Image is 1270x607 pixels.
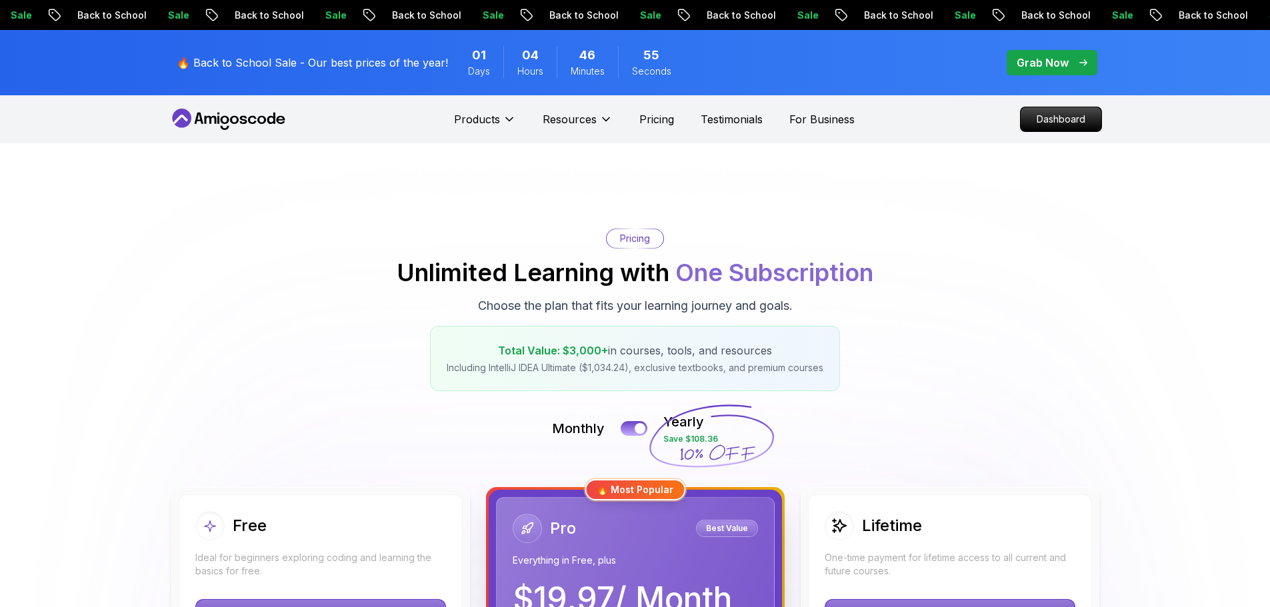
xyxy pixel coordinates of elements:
span: Total Value: $3,000+ [498,344,608,357]
a: Dashboard [1020,107,1102,132]
p: Resources [543,111,597,127]
a: Pricing [639,111,674,127]
p: Dashboard [1021,107,1101,131]
p: Everything in Free, plus [513,554,758,567]
span: 46 Minutes [579,46,595,65]
span: Seconds [632,65,671,78]
h2: Pro [550,518,576,539]
p: Back to School [58,9,149,22]
button: Resources [543,111,613,138]
p: Back to School [530,9,621,22]
h2: Unlimited Learning with [397,259,873,286]
p: Including IntelliJ IDEA Ultimate ($1,034.24), exclusive textbooks, and premium courses [447,361,823,374]
p: Back to School [1002,9,1093,22]
p: Choose the plan that fits your learning journey and goals. [478,297,793,315]
span: 55 Seconds [643,46,659,65]
p: Grab Now [1017,55,1069,71]
p: Sale [935,9,978,22]
p: Sale [306,9,349,22]
span: Hours [517,65,543,78]
span: Minutes [571,65,605,78]
a: Testimonials [701,111,763,127]
span: One Subscription [675,258,873,287]
p: Back to School [687,9,778,22]
p: Back to School [1159,9,1250,22]
p: Sale [1093,9,1135,22]
span: Days [468,65,490,78]
p: Sale [778,9,821,22]
p: in courses, tools, and resources [447,342,823,358]
p: Sale [463,9,506,22]
button: Products [454,111,516,138]
p: 🔥 Back to School Sale - Our best prices of the year! [177,55,448,71]
p: Back to School [215,9,306,22]
p: Back to School [845,9,935,22]
p: Ideal for beginners exploring coding and learning the basics for free. [195,551,446,578]
p: One-time payment for lifetime access to all current and future courses. [825,551,1075,578]
p: Sale [621,9,663,22]
h2: Lifetime [862,515,922,536]
p: Back to School [373,9,463,22]
p: Best Value [698,522,756,535]
span: 1 Days [472,46,486,65]
p: Monthly [552,419,605,438]
span: 4 Hours [522,46,539,65]
h2: Free [233,515,267,536]
p: Products [454,111,500,127]
p: Pricing [620,232,650,245]
p: Sale [149,9,191,22]
a: For Business [789,111,855,127]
